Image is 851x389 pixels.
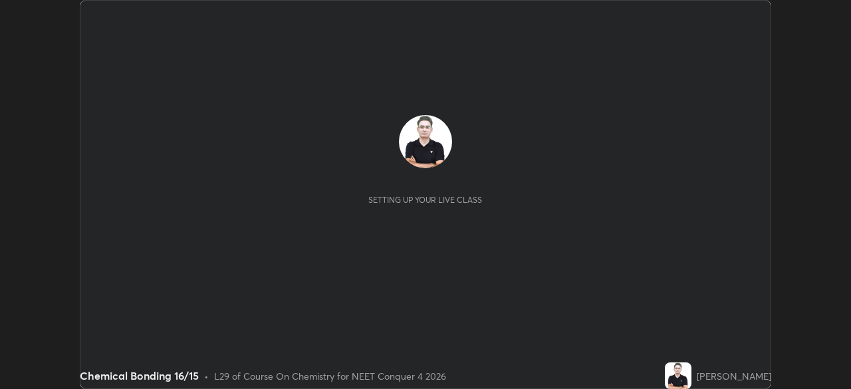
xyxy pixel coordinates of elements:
img: 07289581f5164c24b1d22cb8169adb0f.jpg [665,362,691,389]
div: [PERSON_NAME] [697,369,771,383]
div: Setting up your live class [368,195,482,205]
div: Chemical Bonding 16/15 [80,368,199,384]
div: • [204,369,209,383]
div: L29 of Course On Chemistry for NEET Conquer 4 2026 [214,369,446,383]
img: 07289581f5164c24b1d22cb8169adb0f.jpg [399,115,452,168]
